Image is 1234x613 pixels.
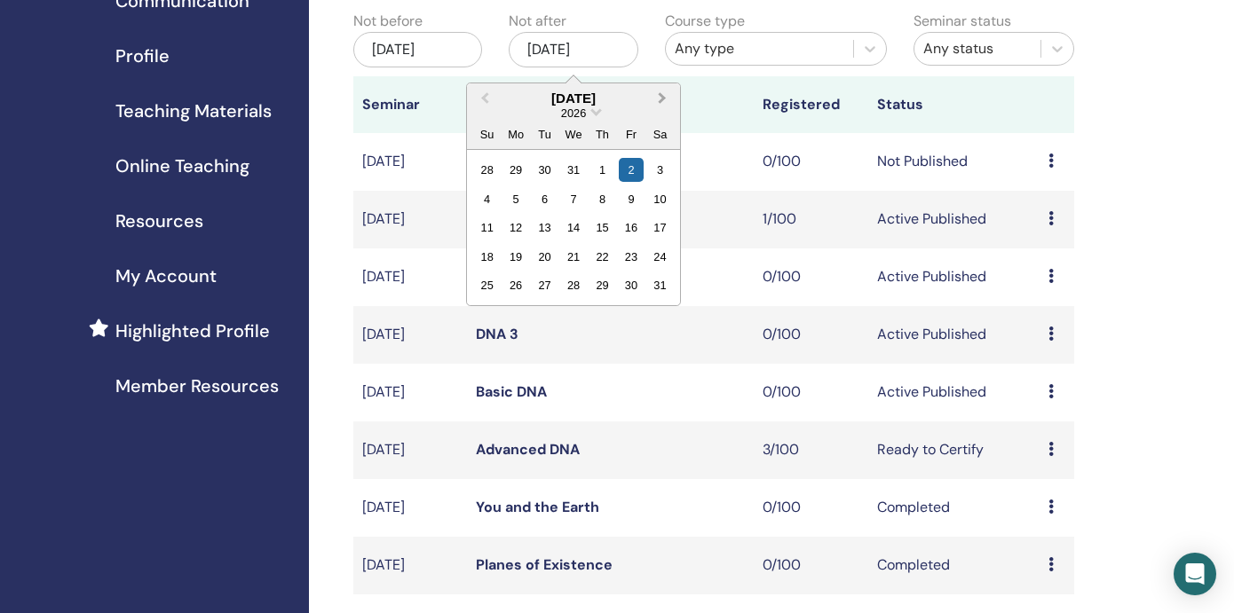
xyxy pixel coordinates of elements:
[590,122,614,146] div: Th
[665,11,745,32] label: Course type
[504,245,528,269] div: Choose Monday, January 19th, 2026
[590,245,614,269] div: Choose Thursday, January 22nd, 2026
[504,122,528,146] div: Mo
[754,248,868,306] td: 0/100
[475,216,499,240] div: Choose Sunday, January 11th, 2026
[353,479,468,537] td: [DATE]
[754,364,868,421] td: 0/100
[868,76,1040,133] th: Status
[561,158,585,182] div: Choose Wednesday, December 31st, 2025
[533,187,557,211] div: Choose Tuesday, January 6th, 2026
[561,216,585,240] div: Choose Wednesday, January 14th, 2026
[648,122,672,146] div: Sa
[675,38,845,59] div: Any type
[475,187,499,211] div: Choose Sunday, January 4th, 2026
[475,245,499,269] div: Choose Sunday, January 18th, 2026
[353,248,468,306] td: [DATE]
[754,133,868,191] td: 0/100
[648,216,672,240] div: Choose Saturday, January 17th, 2026
[619,187,643,211] div: Choose Friday, January 9th, 2026
[868,133,1040,191] td: Not Published
[353,537,468,594] td: [DATE]
[115,98,272,124] span: Teaching Materials
[509,32,638,67] div: [DATE]
[353,306,468,364] td: [DATE]
[590,216,614,240] div: Choose Thursday, January 15th, 2026
[504,187,528,211] div: Choose Monday, January 5th, 2026
[476,555,613,574] a: Planes of Existence
[619,158,643,182] div: Choose Friday, January 2nd, 2026
[353,364,468,421] td: [DATE]
[561,106,586,120] span: 2026
[504,216,528,240] div: Choose Monday, January 12th, 2026
[619,245,643,269] div: Choose Friday, January 23rd, 2026
[115,208,203,234] span: Resources
[475,273,499,297] div: Choose Sunday, January 25th, 2026
[868,421,1040,479] td: Ready to Certify
[868,306,1040,364] td: Active Published
[914,11,1011,32] label: Seminar status
[868,479,1040,537] td: Completed
[868,537,1040,594] td: Completed
[115,373,279,399] span: Member Resources
[475,158,499,182] div: Choose Sunday, December 28th, 2025
[353,133,468,191] td: [DATE]
[754,306,868,364] td: 0/100
[533,245,557,269] div: Choose Tuesday, January 20th, 2026
[590,158,614,182] div: Choose Thursday, January 1st, 2026
[923,38,1032,59] div: Any status
[650,85,678,114] button: Next Month
[1174,553,1216,595] div: Open Intercom Messenger
[868,248,1040,306] td: Active Published
[476,382,547,401] a: Basic DNA
[754,537,868,594] td: 0/100
[353,191,468,248] td: [DATE]
[561,245,585,269] div: Choose Wednesday, January 21st, 2026
[754,479,868,537] td: 0/100
[533,273,557,297] div: Choose Tuesday, January 27th, 2026
[868,364,1040,421] td: Active Published
[561,122,585,146] div: We
[467,90,680,106] div: [DATE]
[472,155,674,299] div: Month January, 2026
[619,122,643,146] div: Fr
[476,325,518,343] a: DNA 3
[353,76,468,133] th: Seminar
[475,122,499,146] div: Su
[648,187,672,211] div: Choose Saturday, January 10th, 2026
[115,263,217,289] span: My Account
[504,273,528,297] div: Choose Monday, January 26th, 2026
[476,498,599,516] a: You and the Earth
[754,191,868,248] td: 1/100
[469,85,497,114] button: Previous Month
[533,158,557,182] div: Choose Tuesday, December 30th, 2025
[476,440,580,459] a: Advanced DNA
[754,421,868,479] td: 3/100
[509,11,566,32] label: Not after
[533,122,557,146] div: Tu
[590,187,614,211] div: Choose Thursday, January 8th, 2026
[648,158,672,182] div: Choose Saturday, January 3rd, 2026
[353,421,468,479] td: [DATE]
[561,273,585,297] div: Choose Wednesday, January 28th, 2026
[754,76,868,133] th: Registered
[115,43,170,69] span: Profile
[619,273,643,297] div: Choose Friday, January 30th, 2026
[561,187,585,211] div: Choose Wednesday, January 7th, 2026
[590,273,614,297] div: Choose Thursday, January 29th, 2026
[466,83,681,307] div: Choose Date
[648,273,672,297] div: Choose Saturday, January 31st, 2026
[648,245,672,269] div: Choose Saturday, January 24th, 2026
[619,216,643,240] div: Choose Friday, January 16th, 2026
[533,216,557,240] div: Choose Tuesday, January 13th, 2026
[868,191,1040,248] td: Active Published
[353,32,483,67] div: [DATE]
[115,153,249,179] span: Online Teaching
[504,158,528,182] div: Choose Monday, December 29th, 2025
[115,318,270,344] span: Highlighted Profile
[353,11,423,32] label: Not before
